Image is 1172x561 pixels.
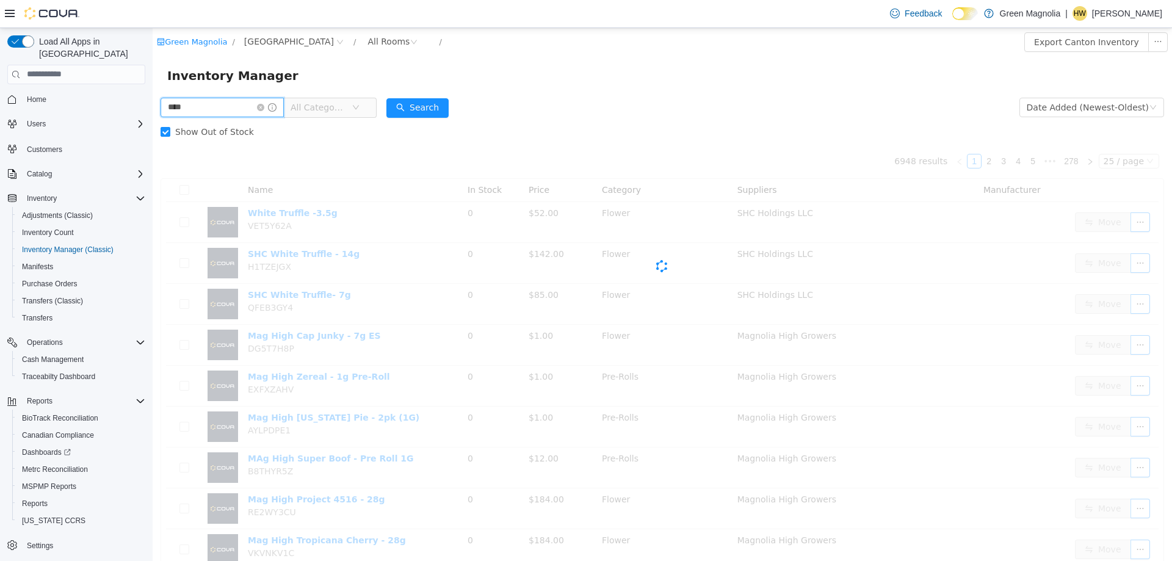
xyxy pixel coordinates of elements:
button: Users [22,117,51,131]
a: MSPMP Reports [17,479,81,494]
span: Manifests [22,262,53,272]
button: Catalog [22,167,57,181]
a: Traceabilty Dashboard [17,369,100,384]
i: icon: shop [4,10,12,18]
span: Customers [27,145,62,154]
i: icon: close-circle [184,10,191,18]
span: Operations [22,335,145,350]
span: Reports [17,496,145,511]
button: Operations [22,335,68,350]
span: Canadian Compliance [22,430,94,440]
button: MSPMP Reports [12,478,150,495]
button: Export Canton Inventory [872,4,996,24]
span: / [79,9,82,18]
a: Feedback [885,1,947,26]
span: Purchase Orders [17,277,145,291]
button: Transfers (Classic) [12,292,150,309]
span: Feedback [905,7,942,20]
span: Adjustments (Classic) [17,208,145,223]
button: Cash Management [12,351,150,368]
span: [US_STATE] CCRS [22,516,85,526]
button: Reports [22,394,57,408]
a: Inventory Manager (Classic) [17,242,118,257]
span: Metrc Reconciliation [17,462,145,477]
a: Adjustments (Classic) [17,208,98,223]
span: Home [27,95,46,104]
span: MSPMP Reports [22,482,76,491]
span: Inventory Manager (Classic) [22,245,114,255]
button: Purchase Orders [12,275,150,292]
a: Manifests [17,259,58,274]
button: Inventory Manager (Classic) [12,241,150,258]
a: Metrc Reconciliation [17,462,93,477]
input: Dark Mode [952,7,978,20]
span: Reports [27,396,52,406]
span: Inventory [27,194,57,203]
span: Inventory Count [17,225,145,240]
button: Operations [2,334,150,351]
span: Transfers [17,311,145,325]
span: Operations [27,338,63,347]
span: Purchase Orders [22,279,78,289]
span: Washington CCRS [17,513,145,528]
span: Users [22,117,145,131]
a: Dashboards [12,444,150,461]
span: Settings [22,538,145,553]
span: Transfers (Classic) [22,296,83,306]
span: Adjustments (Classic) [22,211,93,220]
span: Inventory [22,191,145,206]
div: All Rooms [215,4,257,23]
span: Dashboards [22,447,71,457]
span: HW [1074,6,1086,21]
a: [US_STATE] CCRS [17,513,90,528]
div: Heather Wheeler [1073,6,1087,21]
button: [US_STATE] CCRS [12,512,150,529]
span: MSPMP Reports [17,479,145,494]
span: Traceabilty Dashboard [17,369,145,384]
button: Canadian Compliance [12,427,150,444]
span: Transfers (Classic) [17,294,145,308]
span: Catalog [22,167,145,181]
span: Traceabilty Dashboard [22,372,95,382]
a: Dashboards [17,445,76,460]
span: Inventory Manager (Classic) [17,242,145,257]
a: Inventory Count [17,225,79,240]
p: | [1065,6,1068,21]
a: Purchase Orders [17,277,82,291]
i: icon: info-circle [115,75,124,84]
span: BioTrack Reconciliation [17,411,145,425]
span: Inventory Manager [15,38,153,57]
button: BioTrack Reconciliation [12,410,150,427]
button: Manifests [12,258,150,275]
span: Canadian Compliance [17,428,145,443]
span: Canton [92,7,181,20]
button: Customers [2,140,150,157]
button: Reports [2,393,150,410]
a: Settings [22,538,58,553]
span: Metrc Reconciliation [22,465,88,474]
i: icon: close-circle [258,10,265,18]
span: Customers [22,141,145,156]
span: Transfers [22,313,52,323]
span: Catalog [27,169,52,179]
span: Show Out of Stock [18,99,106,109]
span: Home [22,92,145,107]
p: Green Magnolia [1000,6,1061,21]
span: Dashboards [17,445,145,460]
button: Home [2,90,150,108]
a: Home [22,92,51,107]
a: Canadian Compliance [17,428,99,443]
span: Cash Management [22,355,84,364]
i: icon: down [997,76,1004,84]
button: Catalog [2,165,150,183]
a: Reports [17,496,52,511]
img: Cova [24,7,79,20]
button: Settings [2,537,150,554]
button: Traceabilty Dashboard [12,368,150,385]
a: BioTrack Reconciliation [17,411,103,425]
button: Transfers [12,309,150,327]
button: Adjustments (Classic) [12,207,150,224]
i: icon: close-circle [104,76,112,83]
span: Settings [27,541,53,551]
